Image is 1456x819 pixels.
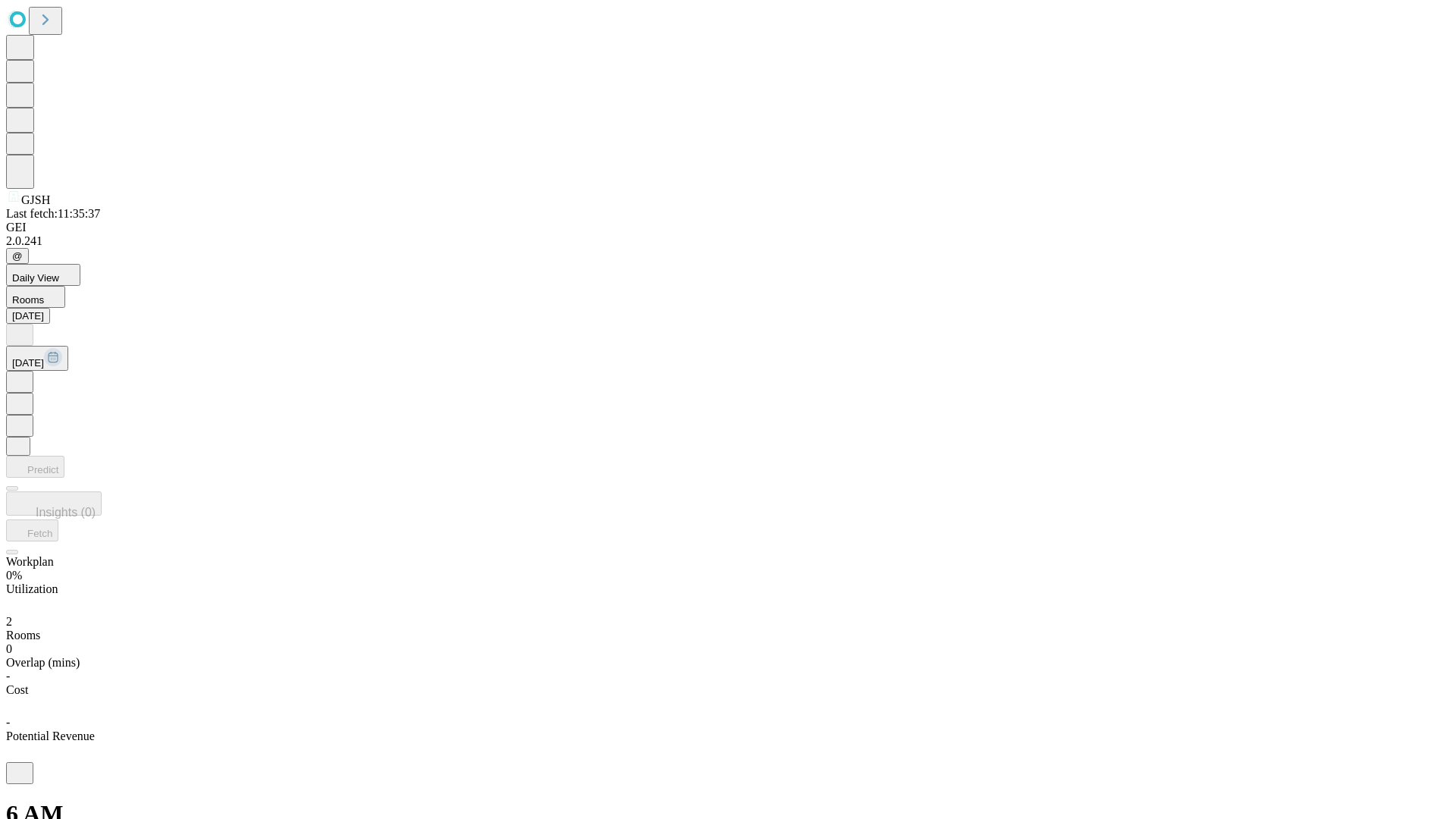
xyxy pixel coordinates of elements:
span: Potential Revenue [6,730,95,742]
span: [DATE] [12,357,44,369]
span: Rooms [6,629,40,642]
span: Last fetch: 11:35:37 [6,207,100,220]
span: 0 [6,642,12,655]
button: Fetch [6,519,58,541]
button: Daily View [6,264,80,286]
span: 2 [6,615,12,628]
span: Cost [6,683,28,696]
span: - [6,670,10,682]
button: [DATE] [6,308,50,324]
span: Overlap (mins) [6,656,80,669]
span: Utilization [6,582,58,595]
span: Insights (0) [36,506,96,519]
span: Daily View [12,272,59,284]
span: @ [12,250,23,262]
button: [DATE] [6,346,68,371]
div: 2.0.241 [6,234,1450,248]
div: GEI [6,221,1450,234]
button: Predict [6,456,64,478]
span: GJSH [21,193,50,206]
button: @ [6,248,29,264]
span: 0% [6,569,22,582]
button: Insights (0) [6,491,102,516]
span: Workplan [6,555,54,568]
button: Rooms [6,286,65,308]
span: Rooms [12,294,44,306]
span: - [6,716,10,729]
